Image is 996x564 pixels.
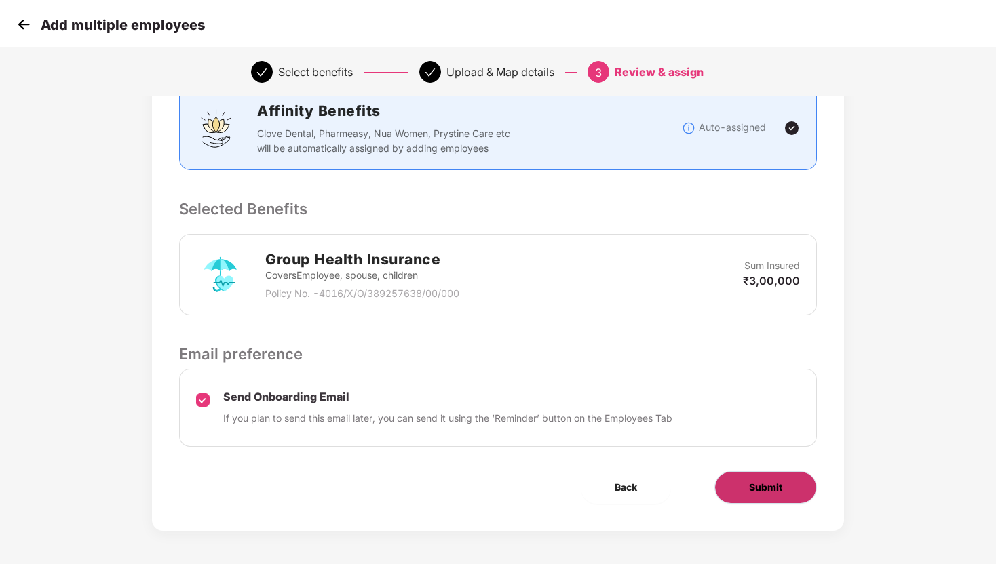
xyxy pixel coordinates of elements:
div: Select benefits [278,61,353,83]
p: Auto-assigned [699,120,766,135]
p: Sum Insured [744,258,800,273]
img: svg+xml;base64,PHN2ZyB4bWxucz0iaHR0cDovL3d3dy53My5vcmcvMjAwMC9zdmciIHdpZHRoPSIzMCIgaGVpZ2h0PSIzMC... [14,14,34,35]
span: Back [615,480,637,495]
h2: Group Health Insurance [265,248,459,270]
img: svg+xml;base64,PHN2ZyBpZD0iSW5mb18tXzMyeDMyIiBkYXRhLW5hbWU9IkluZm8gLSAzMngzMiIgeG1sbnM9Imh0dHA6Ly... [682,121,695,135]
div: Review & assign [615,61,704,83]
button: Submit [714,471,817,504]
p: Policy No. - 4016/X/O/389257638/00/000 [265,286,459,301]
span: 3 [595,66,602,79]
span: Submit [749,480,782,495]
button: Back [581,471,671,504]
p: Covers Employee, spouse, children [265,268,459,283]
img: svg+xml;base64,PHN2ZyBpZD0iQWZmaW5pdHlfQmVuZWZpdHMiIGRhdGEtbmFtZT0iQWZmaW5pdHkgQmVuZWZpdHMiIHhtbG... [196,108,237,148]
h2: Affinity Benefits [257,100,681,122]
p: Send Onboarding Email [223,390,672,404]
p: ₹3,00,000 [743,273,800,288]
img: svg+xml;base64,PHN2ZyB4bWxucz0iaHR0cDovL3d3dy53My5vcmcvMjAwMC9zdmciIHdpZHRoPSI3MiIgaGVpZ2h0PSI3Mi... [196,250,245,299]
p: Add multiple employees [41,17,205,33]
span: check [256,67,267,78]
p: Clove Dental, Pharmeasy, Nua Women, Prystine Care etc will be automatically assigned by adding em... [257,126,512,156]
p: If you plan to send this email later, you can send it using the ‘Reminder’ button on the Employee... [223,411,672,426]
p: Selected Benefits [179,197,816,220]
span: check [425,67,436,78]
div: Upload & Map details [446,61,554,83]
p: Email preference [179,342,816,365]
img: svg+xml;base64,PHN2ZyBpZD0iVGljay0yNHgyNCIgeG1sbnM9Imh0dHA6Ly93d3cudzMub3JnLzIwMDAvc3ZnIiB3aWR0aD... [784,120,800,136]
